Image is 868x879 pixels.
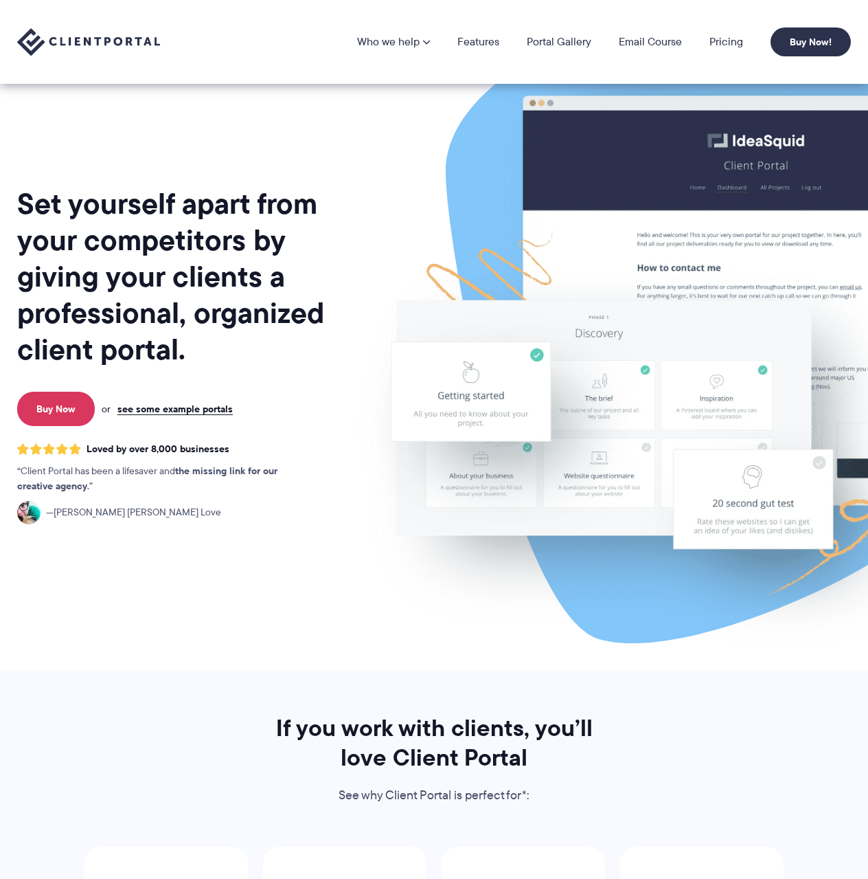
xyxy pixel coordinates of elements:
[46,505,221,520] span: [PERSON_NAME] [PERSON_NAME] Love
[457,36,499,47] a: Features
[17,463,277,493] strong: the missing link for our creative agency
[257,786,611,806] p: See why Client Portal is perfect for*:
[619,36,682,47] a: Email Course
[257,713,611,772] h2: If you work with clients, you’ll love Client Portal
[17,464,306,494] p: Client Portal has been a lifesaver and .
[770,27,851,56] a: Buy Now!
[17,186,351,368] h1: Set yourself apart from your competitors by giving your clients a professional, organized client ...
[357,36,430,47] a: Who we help
[87,443,229,455] span: Loved by over 8,000 businesses
[117,403,233,415] a: see some example portals
[17,392,95,426] a: Buy Now
[527,36,591,47] a: Portal Gallery
[709,36,743,47] a: Pricing
[102,403,111,415] span: or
